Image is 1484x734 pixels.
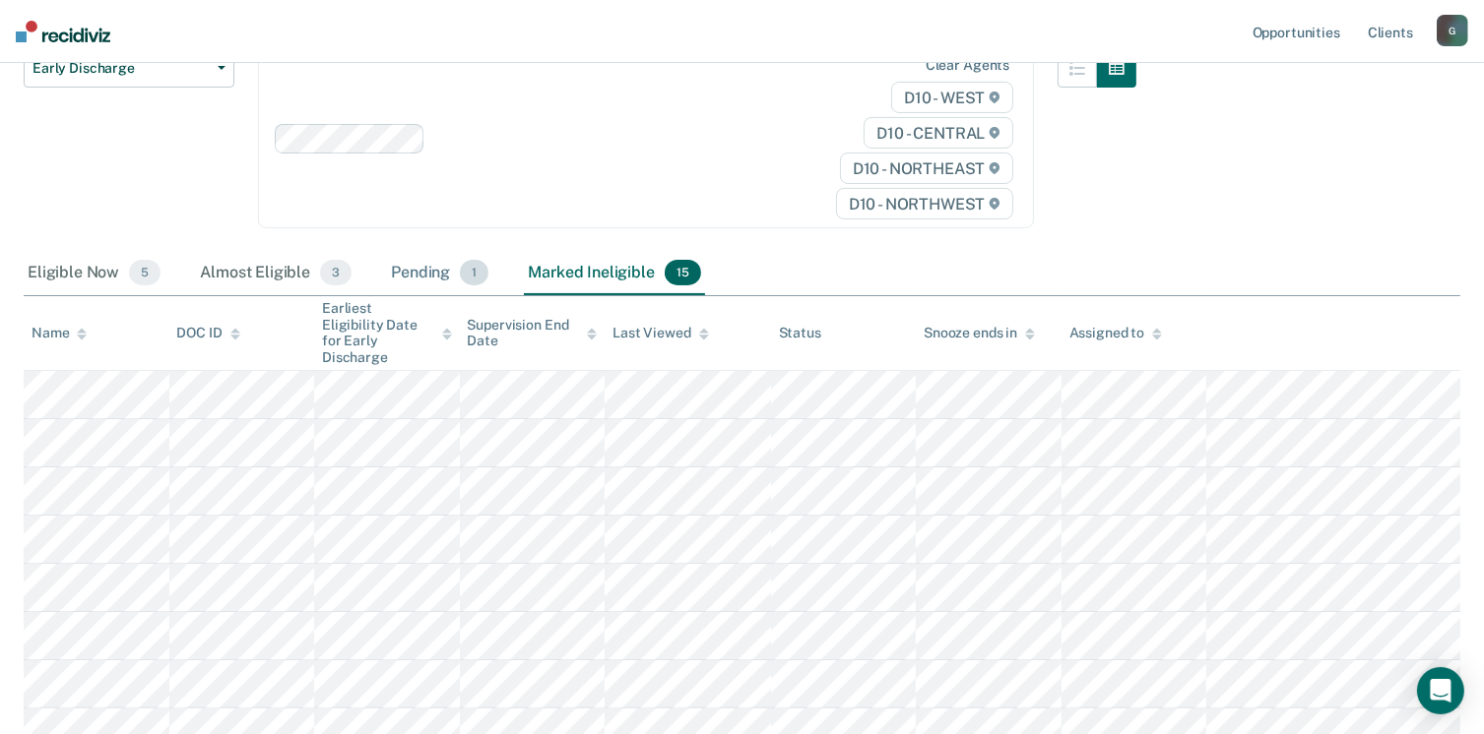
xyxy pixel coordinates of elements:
div: DOC ID [177,325,240,341]
span: D10 - NORTHWEST [836,188,1013,219]
span: D10 - WEST [891,82,1013,113]
div: Assigned to [1069,325,1162,341]
img: Recidiviz [16,21,110,42]
div: Supervision End Date [468,317,598,350]
div: Eligible Now5 [24,252,164,295]
button: G [1437,15,1468,46]
div: Almost Eligible3 [196,252,355,295]
div: Last Viewed [613,325,708,341]
div: Pending1 [387,252,492,295]
div: Name [32,325,87,341]
span: D10 - NORTHEAST [840,153,1013,184]
div: Snooze ends in [924,325,1035,341]
div: Clear agents [926,57,1009,74]
div: Marked Ineligible15 [524,252,704,295]
div: Earliest Eligibility Date for Early Discharge [322,300,452,366]
span: 1 [460,260,488,285]
span: 3 [320,260,352,285]
div: Status [779,325,821,341]
span: 15 [665,260,701,285]
div: Open Intercom Messenger [1417,667,1464,714]
span: D10 - CENTRAL [864,117,1013,149]
span: Early Discharge [32,60,210,77]
span: 5 [129,260,161,285]
button: Early Discharge [24,48,234,88]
